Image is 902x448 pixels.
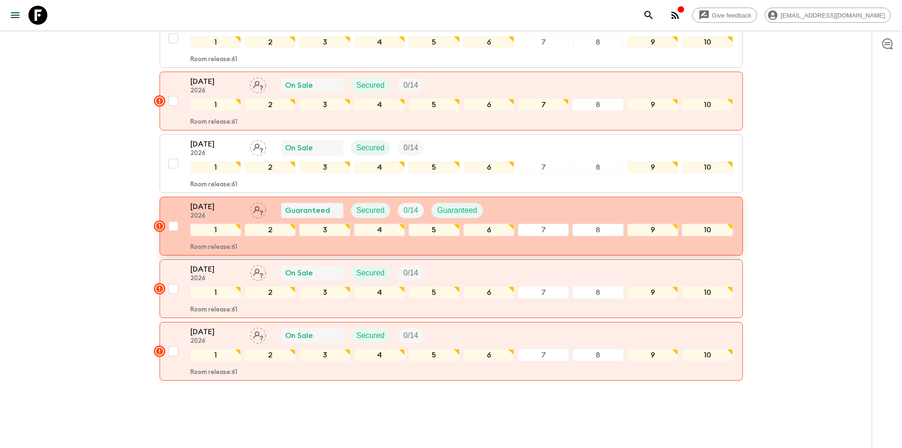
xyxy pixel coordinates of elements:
[190,36,241,48] div: 1
[398,140,424,155] div: Trip Fill
[299,36,350,48] div: 3
[190,275,242,283] p: 2026
[682,36,732,48] div: 10
[299,349,350,361] div: 3
[409,224,459,236] div: 5
[518,99,569,111] div: 7
[351,328,391,343] div: Secured
[572,349,623,361] div: 8
[245,99,295,111] div: 2
[682,99,732,111] div: 10
[682,286,732,299] div: 10
[464,224,514,236] div: 6
[160,259,743,318] button: [DATE]2026Assign pack leaderOn SaleSecuredTrip Fill12345678910Room release:61
[409,99,459,111] div: 5
[403,80,418,91] p: 0 / 14
[627,161,678,174] div: 9
[518,349,569,361] div: 7
[398,78,424,93] div: Trip Fill
[354,349,405,361] div: 4
[682,161,732,174] div: 10
[518,161,569,174] div: 7
[190,212,242,220] p: 2026
[190,201,242,212] p: [DATE]
[190,119,237,126] p: Room release: 61
[409,161,459,174] div: 5
[160,134,743,193] button: [DATE]2026Assign pack leaderOn SaleSecuredTrip Fill12345678910Room release:61
[351,140,391,155] div: Secured
[464,99,514,111] div: 6
[518,224,569,236] div: 7
[250,268,266,275] span: Assign pack leader
[354,286,405,299] div: 4
[190,286,241,299] div: 1
[250,143,266,150] span: Assign pack leader
[190,369,237,376] p: Room release: 61
[627,286,678,299] div: 9
[403,205,418,216] p: 0 / 14
[518,36,569,48] div: 7
[464,36,514,48] div: 6
[299,99,350,111] div: 3
[572,224,623,236] div: 8
[354,36,405,48] div: 4
[285,330,313,341] p: On Sale
[250,80,266,88] span: Assign pack leader
[245,36,295,48] div: 2
[245,224,295,236] div: 2
[190,349,241,361] div: 1
[409,286,459,299] div: 5
[707,12,757,19] span: Give feedback
[190,338,242,345] p: 2026
[285,80,313,91] p: On Sale
[285,267,313,279] p: On Sale
[245,286,295,299] div: 2
[409,349,459,361] div: 5
[160,322,743,381] button: [DATE]2026Assign pack leaderOn SaleSecuredTrip Fill12345678910Room release:61
[299,286,350,299] div: 3
[190,161,241,174] div: 1
[409,36,459,48] div: 5
[190,326,242,338] p: [DATE]
[627,36,678,48] div: 9
[250,330,266,338] span: Assign pack leader
[245,349,295,361] div: 2
[627,224,678,236] div: 9
[190,181,237,189] p: Room release: 61
[190,306,237,314] p: Room release: 61
[437,205,477,216] p: Guaranteed
[357,267,385,279] p: Secured
[190,56,237,64] p: Room release: 61
[357,205,385,216] p: Secured
[190,87,242,95] p: 2026
[245,161,295,174] div: 2
[692,8,757,23] a: Give feedback
[357,330,385,341] p: Secured
[464,286,514,299] div: 6
[190,76,242,87] p: [DATE]
[285,205,330,216] p: Guaranteed
[299,161,350,174] div: 3
[190,224,241,236] div: 1
[160,72,743,130] button: [DATE]2026Assign pack leaderOn SaleSecuredTrip Fill12345678910Room release:61
[190,244,237,251] p: Room release: 61
[776,12,890,19] span: [EMAIL_ADDRESS][DOMAIN_NAME]
[190,150,242,157] p: 2026
[250,205,266,213] span: Assign pack leader
[299,224,350,236] div: 3
[682,349,732,361] div: 10
[190,138,242,150] p: [DATE]
[518,286,569,299] div: 7
[464,349,514,361] div: 6
[403,142,418,154] p: 0 / 14
[6,6,25,25] button: menu
[398,203,424,218] div: Trip Fill
[572,99,623,111] div: 8
[351,203,391,218] div: Secured
[464,161,514,174] div: 6
[398,265,424,281] div: Trip Fill
[572,161,623,174] div: 8
[160,197,743,256] button: [DATE]2026Assign pack leaderGuaranteedSecuredTrip FillGuaranteed12345678910Room release:61
[351,78,391,93] div: Secured
[190,264,242,275] p: [DATE]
